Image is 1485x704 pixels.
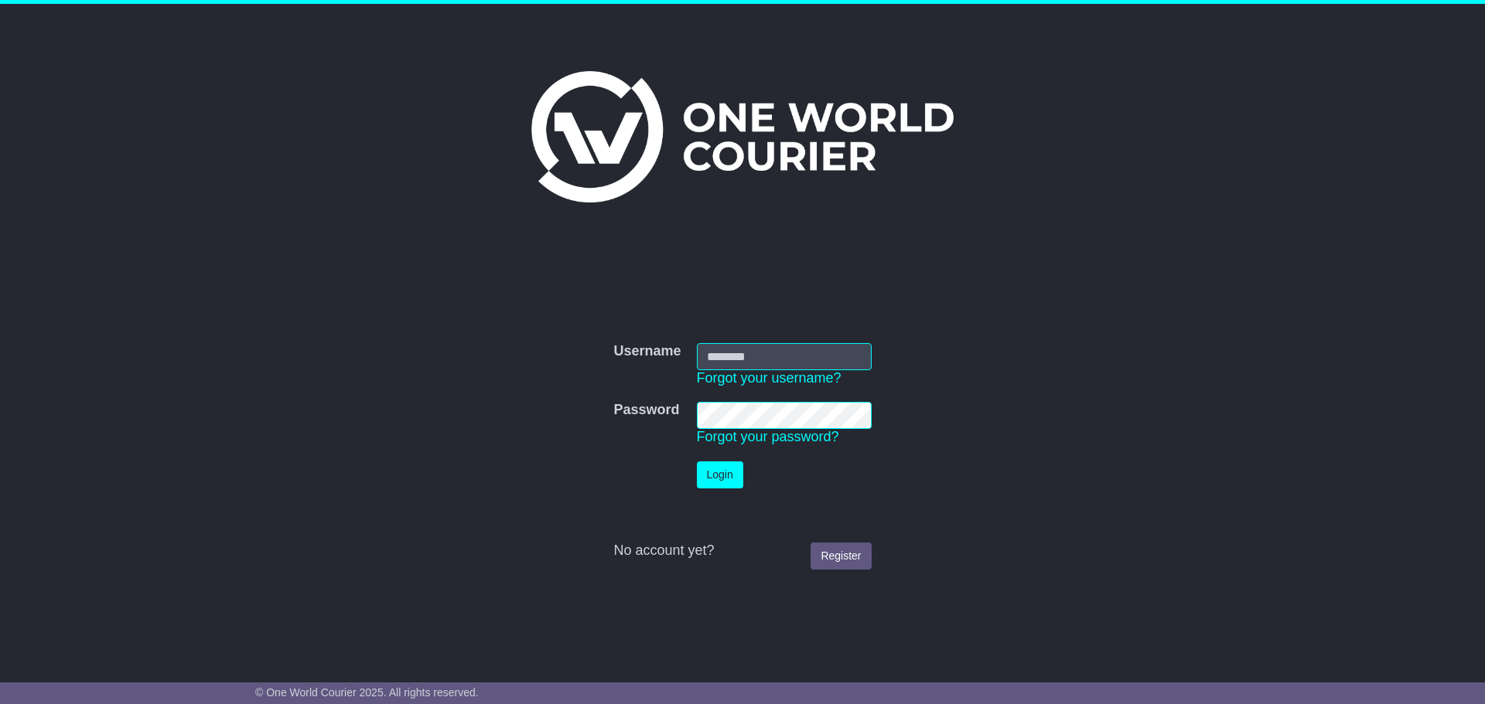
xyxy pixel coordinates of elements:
img: One World [531,71,954,202]
label: Password [613,402,679,419]
span: © One World Courier 2025. All rights reserved. [255,686,479,699]
a: Forgot your username? [697,370,841,386]
button: Login [697,461,743,488]
a: Register [811,542,871,570]
label: Username [613,343,681,360]
a: Forgot your password? [697,429,839,444]
div: No account yet? [613,542,871,559]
